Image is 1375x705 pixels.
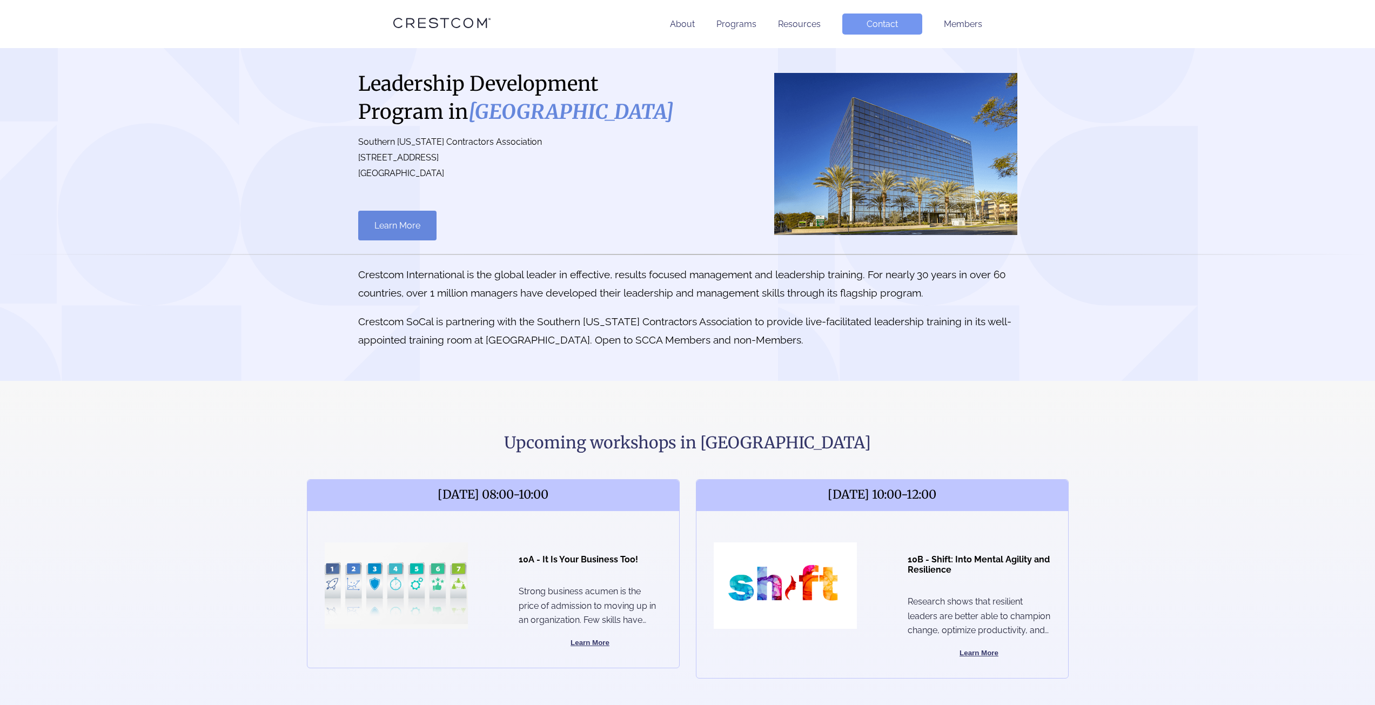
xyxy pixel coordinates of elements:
h1: Leadership Development Program in [358,70,677,126]
span: [DATE] 08:00-10:00 [307,480,679,511]
a: Contact [842,14,922,35]
button: Learn More [519,636,662,649]
h2: Upcoming workshops in [GEOGRAPHIC_DATA] [307,432,1069,454]
p: Crestcom International is the global leader in effective, results focused management and leadersh... [358,265,1017,302]
button: Learn More [908,647,1051,660]
a: Resources [778,19,821,29]
p: Southern [US_STATE] Contractors Association [STREET_ADDRESS] [GEOGRAPHIC_DATA] [358,135,677,181]
a: Programs [716,19,756,29]
h4: 10B - Shift: Into Mental Agility and Resilience [908,554,1051,575]
a: Learn More [358,211,437,240]
i: [GEOGRAPHIC_DATA] [468,99,674,124]
img: location Image [325,542,468,629]
p: Crestcom SoCal is partnering with the Southern [US_STATE] Contractors Association to provide live... [358,312,1017,349]
p: Strong business acumen is the price of admission to moving up in an organization. Few skills have... [519,585,662,628]
img: Orange County [774,73,1017,235]
span: [DATE] 10:00-12:00 [696,480,1068,511]
h4: 10A - It Is Your Business Too! [519,554,662,565]
img: location Image [714,542,857,629]
p: Research shows that resilient leaders are better able to champion change, optimize productivity, ... [908,595,1051,638]
a: Members [944,19,982,29]
a: About [670,19,695,29]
